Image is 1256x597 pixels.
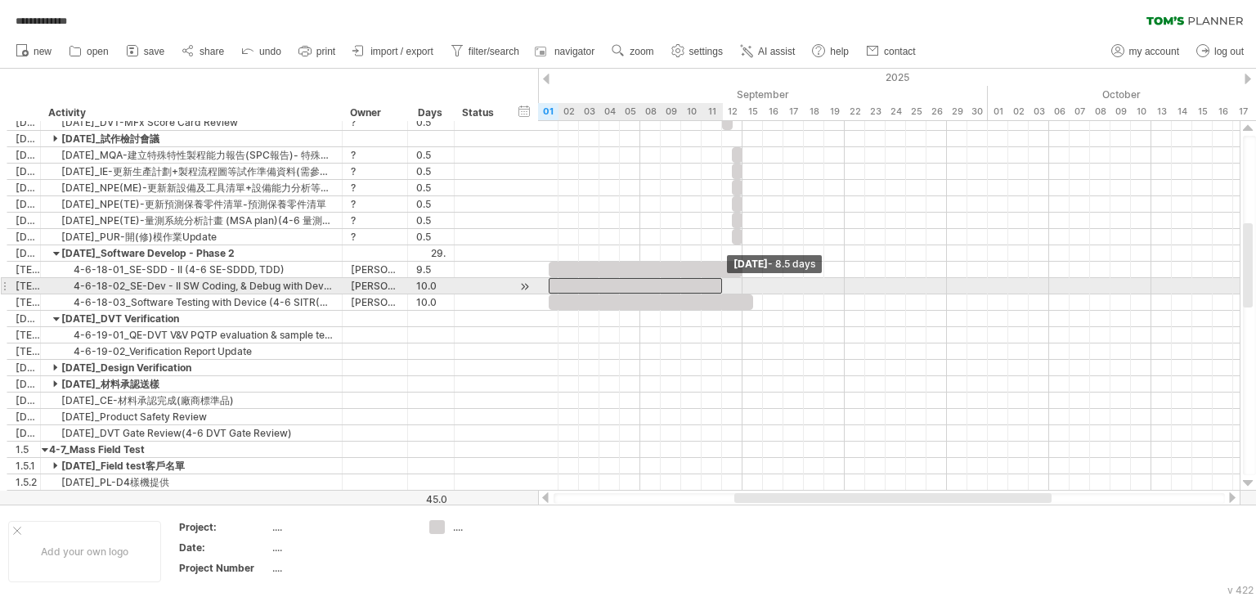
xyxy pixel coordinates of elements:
[179,520,269,534] div: Project:
[177,41,229,62] a: share
[16,114,40,130] div: [DATE]
[446,41,524,62] a: filter/search
[16,213,40,228] div: [DATE]
[416,229,446,245] div: 0.5
[1008,103,1029,120] div: Thursday, 2 October 2025
[351,262,399,277] div: [PERSON_NAME]
[351,213,399,228] div: ?
[736,41,800,62] a: AI assist
[1213,103,1233,120] div: Thursday, 16 October 2025
[122,41,169,62] a: save
[702,103,722,120] div: Thursday, 11 September 2025
[16,278,40,294] div: [TECHNICAL_ID]
[16,262,40,277] div: [TECHNICAL_ID]
[65,41,114,62] a: open
[1192,41,1249,62] a: log out
[16,458,40,474] div: 1.5.1
[1233,103,1254,120] div: Friday, 17 October 2025
[34,46,52,57] span: new
[16,294,40,310] div: [TECHNICAL_ID]
[16,245,40,261] div: [DATE]
[808,41,854,62] a: help
[608,41,658,62] a: zoom
[16,442,40,457] div: 1.5
[661,103,681,120] div: Tuesday, 9 September 2025
[469,46,519,57] span: filter/search
[351,229,399,245] div: ?
[179,541,269,554] div: Date:
[758,46,795,57] span: AI assist
[16,343,40,359] div: [TECHNICAL_ID]
[742,103,763,120] div: Monday, 15 September 2025
[8,521,161,582] div: Add your own logo
[620,103,640,120] div: Friday, 5 September 2025
[49,164,334,179] div: [DATE]_IE-更新生產計劃+製程流程圖等試作準備資料(需參考 TJC1101程序所列之文件列表產出)-試作準備資料
[947,103,967,120] div: Monday, 29 September 2025
[630,46,653,57] span: zoom
[862,41,921,62] a: contact
[350,105,398,121] div: Owner
[351,294,399,310] div: [PERSON_NAME]
[16,393,40,408] div: [DATE]
[727,255,822,273] div: [DATE]
[1192,103,1213,120] div: Wednesday, 15 October 2025
[416,114,446,130] div: 0.5
[49,114,334,130] div: [DATE]_DVT-MFx Score Card Review
[49,147,334,163] div: [DATE]_MQA-建立特殊特性製程能力報告(SPC報告)- 特殊特性製程能力報告(SPC報告)
[884,46,916,57] span: contact
[200,46,224,57] span: share
[16,474,40,490] div: 1.5.2
[16,311,40,326] div: [DATE]
[722,103,742,120] div: Friday, 12 September 2025
[416,213,446,228] div: 0.5
[845,103,865,120] div: Monday, 22 September 2025
[49,294,334,310] div: 4-6-18-03_Software Testing with Device (4-6 SITR(System Integration Test Report, TDD))
[49,311,334,326] div: [DATE]_DVT Verification
[409,493,447,505] div: 45.0
[865,103,886,120] div: Tuesday, 23 September 2025
[640,103,661,120] div: Monday, 8 September 2025
[768,258,815,270] span: - 8.5 days
[237,41,286,62] a: undo
[49,360,334,375] div: [DATE]_Design Verification
[49,458,334,474] div: [DATE]_Field test客戶名單
[87,46,109,57] span: open
[351,147,399,163] div: ?
[1090,103,1110,120] div: Wednesday, 8 October 2025
[16,229,40,245] div: [DATE]
[49,442,334,457] div: 4-7_Mass Field Test
[804,103,824,120] div: Thursday, 18 September 2025
[11,41,56,62] a: new
[49,262,334,277] div: 4-6-18-01_SE-SDD - II (4-6 SE-SDDD, TDD)
[416,294,446,310] div: 10.0
[453,520,542,534] div: ....
[179,561,269,575] div: Project Number
[49,327,334,343] div: 4-6-19-01_QE-DVT V&V PQTP evaluation & sample testing(4-6 QE DVT PQTP & Test Report)
[416,164,446,179] div: 0.5
[49,409,334,424] div: [DATE]_Product Safety Review
[48,105,333,121] div: Activity
[1107,41,1184,62] a: my account
[824,103,845,120] div: Friday, 19 September 2025
[967,103,988,120] div: Tuesday, 30 September 2025
[49,474,334,490] div: [DATE]_PL-D4樣機提供
[351,114,399,130] div: ?
[1129,46,1179,57] span: my account
[16,327,40,343] div: [TECHNICAL_ID]
[886,103,906,120] div: Wednesday, 24 September 2025
[294,41,340,62] a: print
[49,196,334,212] div: [DATE]_NPE(TE)-更新預測保養零件清單-預測保養零件清單
[689,46,723,57] span: settings
[16,131,40,146] div: [DATE]
[351,196,399,212] div: ?
[49,131,334,146] div: [DATE]_試作檢討會議
[416,180,446,195] div: 0.5
[667,41,728,62] a: settings
[49,180,334,195] div: [DATE]_NPE(ME)-更新新設備及工具清單+設備能力分析等試作準備資料(需參考 TJC1101程序所列之文件列表產出)-試作準備資料
[1227,584,1254,596] div: v 422
[351,164,399,179] div: ?
[16,425,40,441] div: [DATE]
[1029,103,1049,120] div: Friday, 3 October 2025
[49,245,334,261] div: [DATE]_Software Develop - Phase 2
[1110,103,1131,120] div: Thursday, 9 October 2025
